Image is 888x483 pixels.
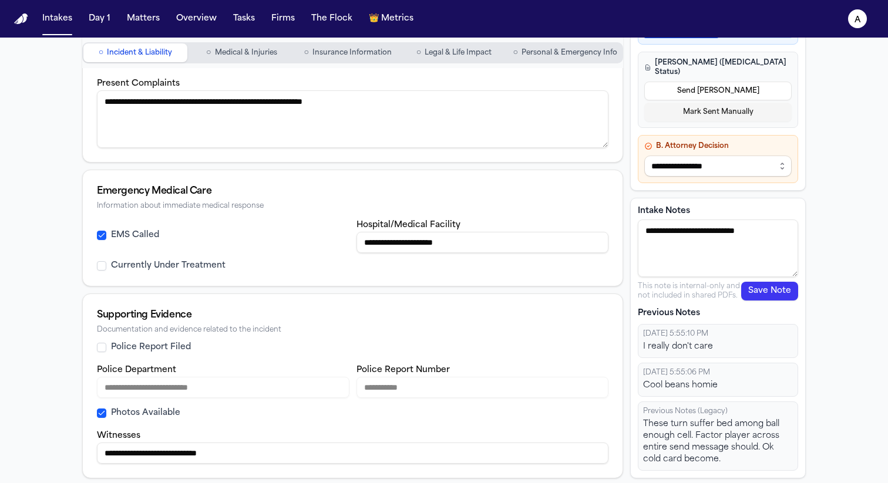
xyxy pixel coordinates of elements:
button: Go to Personal & Emergency Info [509,43,622,62]
span: Personal & Emergency Info [522,48,617,58]
div: Previous Notes (Legacy) [643,407,793,416]
label: Intake Notes [638,205,798,217]
input: Hospital or medical facility [356,232,609,253]
p: Previous Notes [638,308,798,319]
button: Go to Incident & Liability [83,43,187,62]
input: Witnesses [97,443,608,464]
label: Police Report Number [356,366,450,374]
h4: [PERSON_NAME] ([MEDICAL_DATA] Status) [644,58,792,77]
span: Medical & Injuries [215,48,277,58]
div: I really don't care [643,341,793,353]
div: [DATE] 5:55:10 PM [643,329,793,339]
label: Police Report Filed [111,342,191,353]
a: Home [14,13,28,25]
div: These turn suffer bed among ball enough cell. Factor player across entire send message should. Ok... [643,418,793,465]
div: Information about immediate medical response [97,202,608,211]
button: Go to Insurance Information [296,43,400,62]
button: Mark Sent Manually [644,103,792,121]
button: Go to Medical & Injuries [190,43,294,62]
label: Photos Available [111,407,180,419]
span: ○ [304,47,308,59]
label: EMS Called [111,229,159,241]
button: Save Note [741,282,798,300]
button: The Flock [307,8,357,29]
button: Day 1 [84,8,115,29]
div: [DATE] 5:55:06 PM [643,368,793,377]
input: Police report number [356,377,609,398]
span: ○ [99,47,103,59]
span: Incident & Liability [107,48,172,58]
div: Cool beans homie [643,380,793,391]
button: Send [PERSON_NAME] [644,82,792,100]
div: Documentation and evidence related to the incident [97,326,608,335]
textarea: Intake notes [638,219,798,277]
button: Matters [122,8,164,29]
button: Intakes [38,8,77,29]
button: Overview [171,8,221,29]
span: ○ [513,47,518,59]
h4: B. Attorney Decision [644,141,792,151]
input: Police department [97,377,349,398]
label: Police Department [97,366,176,374]
button: Go to Legal & Life Impact [402,43,506,62]
p: This note is internal-only and not included in shared PDFs. [638,282,741,300]
div: Emergency Medical Care [97,184,608,198]
span: Legal & Life Impact [425,48,492,58]
label: Currently Under Treatment [111,260,226,272]
label: Witnesses [97,431,140,440]
span: ○ [416,47,421,59]
button: crownMetrics [364,8,418,29]
label: Hospital/Medical Facility [356,221,460,229]
button: Firms [267,8,300,29]
textarea: Present complaints [97,90,608,148]
span: ○ [206,47,211,59]
div: Supporting Evidence [97,308,608,322]
span: Insurance Information [312,48,392,58]
img: Finch Logo [14,13,28,25]
button: Tasks [228,8,260,29]
label: Present Complaints [97,79,180,88]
